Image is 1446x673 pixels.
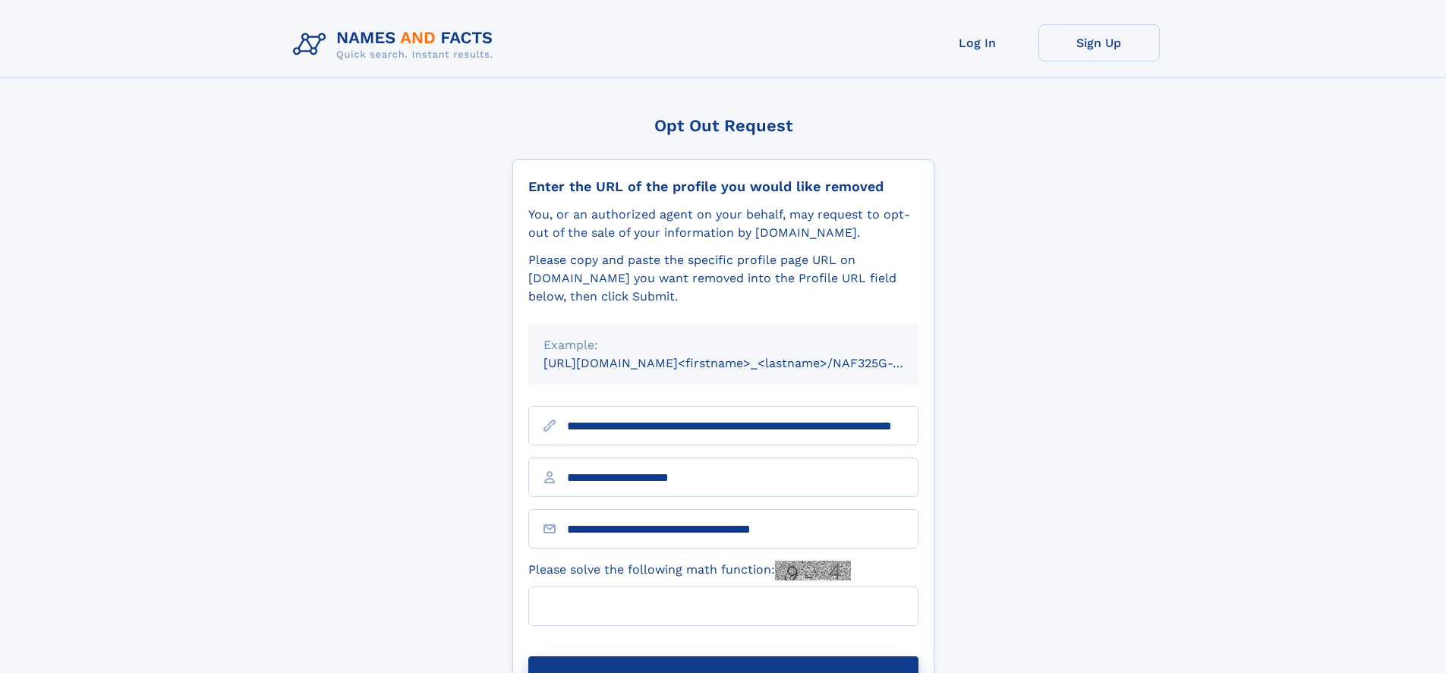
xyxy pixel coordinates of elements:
small: [URL][DOMAIN_NAME]<firstname>_<lastname>/NAF325G-xxxxxxxx [543,356,947,370]
img: Logo Names and Facts [287,24,506,65]
div: You, or an authorized agent on your behalf, may request to opt-out of the sale of your informatio... [528,206,918,242]
div: Enter the URL of the profile you would like removed [528,178,918,195]
div: Opt Out Request [512,116,934,135]
div: Please copy and paste the specific profile page URL on [DOMAIN_NAME] you want removed into the Pr... [528,251,918,306]
a: Sign Up [1038,24,1160,61]
div: Example: [543,336,903,354]
label: Please solve the following math function: [528,561,851,580]
a: Log In [917,24,1038,61]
